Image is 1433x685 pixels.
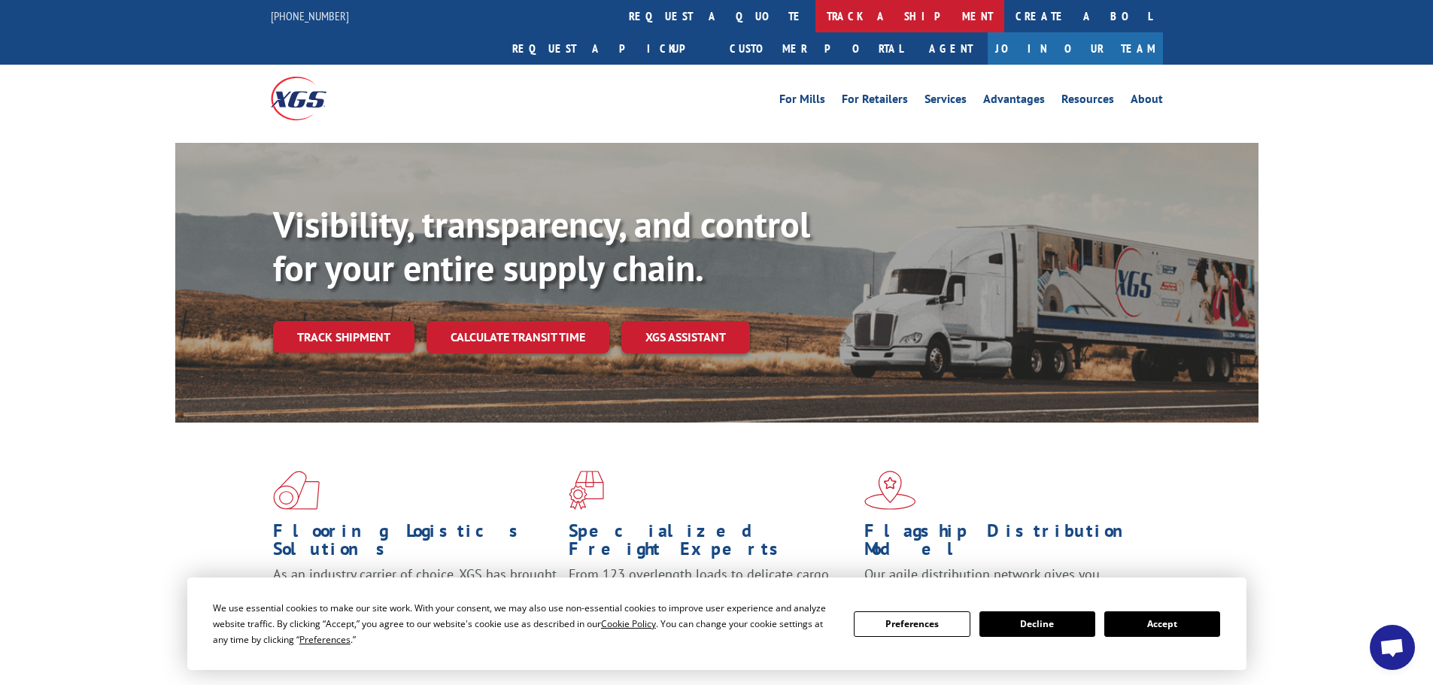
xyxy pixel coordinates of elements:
[983,93,1045,110] a: Advantages
[213,600,836,647] div: We use essential cookies to make our site work. With your consent, we may also use non-essential ...
[988,32,1163,65] a: Join Our Team
[924,93,967,110] a: Services
[864,471,916,510] img: xgs-icon-flagship-distribution-model-red
[427,321,609,353] a: Calculate transit time
[569,471,604,510] img: xgs-icon-focused-on-flooring-red
[273,201,810,291] b: Visibility, transparency, and control for your entire supply chain.
[621,321,750,353] a: XGS ASSISTANT
[842,93,908,110] a: For Retailers
[1104,611,1220,637] button: Accept
[854,611,970,637] button: Preferences
[501,32,718,65] a: Request a pickup
[273,471,320,510] img: xgs-icon-total-supply-chain-intelligence-red
[601,617,656,630] span: Cookie Policy
[569,565,853,632] p: From 123 overlength loads to delicate cargo, our experienced staff knows the best way to move you...
[1131,93,1163,110] a: About
[718,32,914,65] a: Customer Portal
[271,8,349,23] a: [PHONE_NUMBER]
[273,321,414,353] a: Track shipment
[1370,625,1415,670] div: Open chat
[273,565,557,619] span: As an industry carrier of choice, XGS has brought innovation and dedication to flooring logistics...
[187,577,1246,670] div: Cookie Consent Prompt
[864,565,1141,601] span: Our agile distribution network gives you nationwide inventory management on demand.
[273,522,557,565] h1: Flooring Logistics Solutions
[569,522,853,565] h1: Specialized Freight Experts
[299,633,351,646] span: Preferences
[979,611,1095,637] button: Decline
[1061,93,1114,110] a: Resources
[864,522,1149,565] h1: Flagship Distribution Model
[914,32,988,65] a: Agent
[779,93,825,110] a: For Mills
